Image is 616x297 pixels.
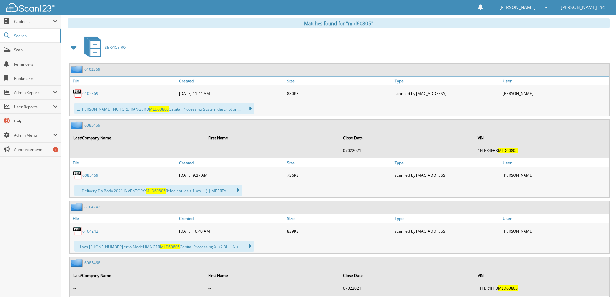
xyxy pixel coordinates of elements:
[474,131,609,144] th: VIN
[498,148,518,153] span: MLD60805
[178,87,286,100] div: [DATE] 11:44 AM
[474,269,609,282] th: VIN
[340,131,474,144] th: Close Date
[501,214,609,223] a: User
[286,77,394,85] a: Size
[501,158,609,167] a: User
[71,121,84,129] img: folder2.png
[70,283,204,293] td: --
[70,269,204,282] th: Last/Company Name
[178,169,286,182] div: [DATE] 9:37 AM
[501,87,609,100] div: [PERSON_NAME]
[73,89,82,98] img: PDF.png
[74,103,254,114] div: ... [PERSON_NAME], NC FORD RANGER 0 Capital Processing System description ...
[393,214,501,223] a: Type
[84,122,100,128] a: 6085469
[286,225,394,238] div: 839KB
[70,145,204,156] td: --
[149,106,169,112] span: MLD60805
[286,87,394,100] div: 830KB
[286,169,394,182] div: 736KB
[70,77,178,85] a: File
[73,226,82,236] img: PDF.png
[14,118,58,124] span: Help
[340,269,474,282] th: Close Date
[178,225,286,238] div: [DATE] 10:40 AM
[286,158,394,167] a: Size
[84,67,100,72] a: 6102369
[160,244,180,249] span: MLD60805
[14,147,58,152] span: Announcements
[6,3,55,12] img: scan123-logo-white.svg
[501,169,609,182] div: [PERSON_NAME]
[14,133,53,138] span: Admin Menu
[70,158,178,167] a: File
[205,283,339,293] td: --
[286,214,394,223] a: Size
[340,283,474,293] td: 07022021
[84,204,100,210] a: 6104242
[82,91,98,96] a: 6102369
[499,5,535,9] span: [PERSON_NAME]
[393,169,501,182] div: scanned by [MAC_ADDRESS]
[14,47,58,53] span: Scan
[498,285,518,291] span: MLD60805
[393,225,501,238] div: scanned by [MAC_ADDRESS]
[474,283,609,293] td: 1FTER4FH3
[74,185,242,196] div: .... Delivery Da Body 2021 INVENTORY: Relea eau esis 1 \qy ... ) | MEEREx...
[340,145,474,156] td: 07022021
[71,203,84,211] img: folder2.png
[14,33,57,38] span: Search
[14,19,53,24] span: Cabinets
[70,131,204,144] th: Last/Company Name
[205,145,339,156] td: --
[14,76,58,81] span: Bookmarks
[84,260,100,266] a: 6085468
[561,5,605,9] span: [PERSON_NAME] Inc
[393,77,501,85] a: Type
[501,225,609,238] div: [PERSON_NAME]
[146,188,166,194] span: MLD60805
[53,147,58,152] div: 1
[74,241,254,252] div: ...Lacs [PHONE_NUMBER] erro Model RANGER Capital Processing XL (2.3L ... Nu...
[71,65,84,73] img: folder2.png
[205,131,339,144] th: First Name
[14,61,58,67] span: Reminders
[14,90,53,95] span: Admin Reports
[70,214,178,223] a: File
[393,158,501,167] a: Type
[178,214,286,223] a: Created
[14,104,53,110] span: User Reports
[71,259,84,267] img: folder2.png
[501,77,609,85] a: User
[474,145,609,156] td: 1FTER4FH3
[393,87,501,100] div: scanned by [MAC_ADDRESS]
[82,228,98,234] a: 6104242
[73,170,82,180] img: PDF.png
[81,35,126,60] a: SERVICE RO
[82,173,98,178] a: 6085469
[205,269,339,282] th: First Name
[105,45,126,50] span: SERVICE RO
[178,158,286,167] a: Created
[68,18,610,28] div: Matches found for "mld60805"
[178,77,286,85] a: Created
